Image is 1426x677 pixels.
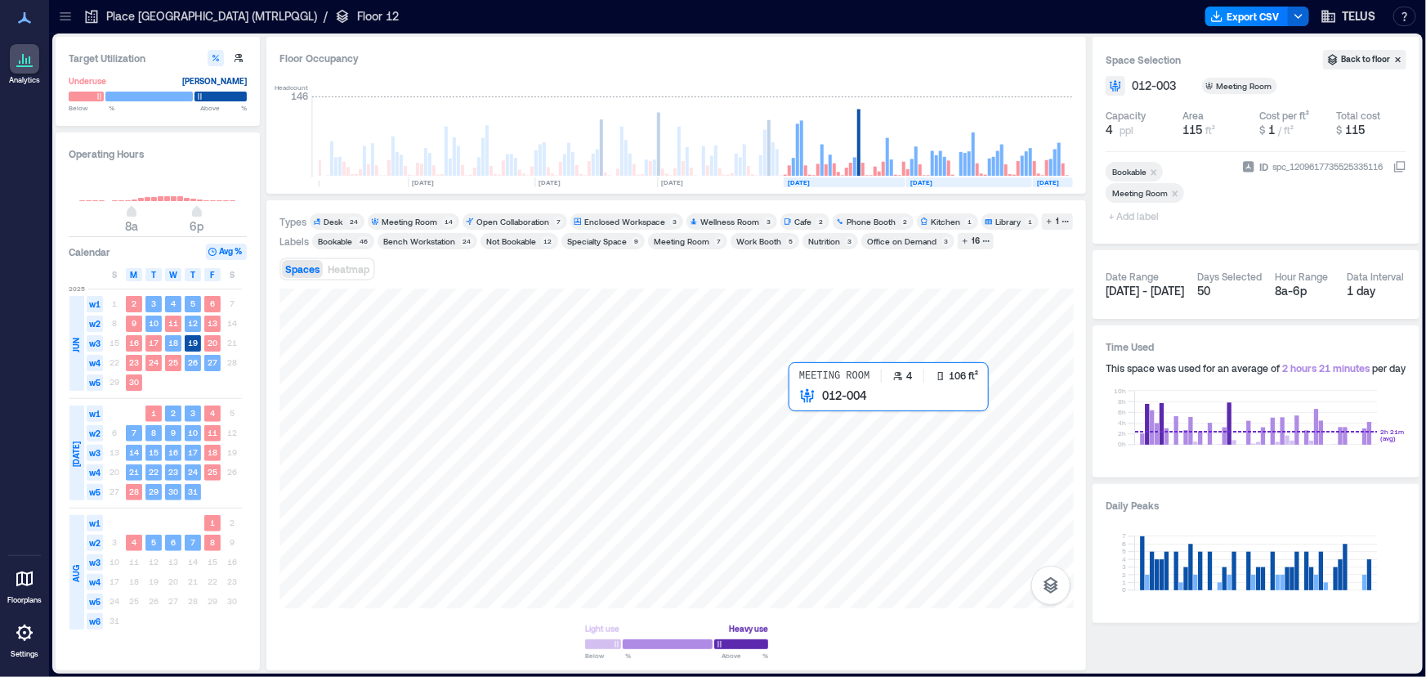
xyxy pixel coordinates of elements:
text: 21 [129,467,139,477]
tspan: 6 [1122,540,1126,548]
button: Avg % [206,244,247,260]
span: Heatmap [328,263,369,275]
text: 5 [190,298,195,308]
text: 5 [151,537,156,547]
span: w2 [87,316,103,332]
text: 9 [171,428,176,437]
span: 2025 [69,284,85,294]
text: 10 [188,428,198,437]
tspan: 2h [1118,429,1126,437]
button: IDspc_1209617735525335116 [1393,160,1406,173]
span: $ [1259,124,1265,136]
button: 4 ppl [1106,122,1176,138]
span: w1 [87,406,103,422]
text: 30 [129,377,139,387]
span: TELUS [1342,8,1375,25]
text: [DATE] [1037,178,1059,186]
div: Light use [585,621,619,637]
div: 3 [670,217,680,226]
div: Bookable [318,235,352,247]
div: Hour Range [1275,270,1328,283]
div: Library [995,216,1021,227]
tspan: 8h [1118,397,1126,406]
p: Floor 12 [357,8,399,25]
text: 16 [168,447,178,457]
div: Heavy use [729,621,768,637]
text: 11 [168,318,178,328]
div: Days Selected [1197,270,1262,283]
div: 46 [357,236,371,246]
text: 8 [151,428,156,437]
span: 012-003 [1132,78,1176,94]
span: w2 [87,535,103,551]
text: 29 [149,486,159,496]
span: F [211,268,215,281]
div: Capacity [1106,109,1146,122]
span: w3 [87,335,103,352]
div: 3 [941,236,951,246]
text: 31 [188,486,198,496]
tspan: 5 [1122,547,1126,555]
button: Heatmap [324,260,373,278]
span: 115 [1345,123,1365,137]
div: Enclosed Workspace [584,216,665,227]
div: 12 [541,236,555,246]
tspan: 10h [1114,387,1126,395]
text: 8 [210,537,215,547]
text: 2 [132,298,136,308]
text: 22 [149,467,159,477]
h3: Target Utilization [69,50,247,66]
tspan: 2 [1122,571,1126,579]
div: Meeting Room [1112,187,1168,199]
button: TELUS [1316,3,1380,29]
span: w5 [87,484,103,500]
text: [DATE] [539,178,561,186]
text: 4 [210,408,215,418]
span: + Add label [1106,204,1165,227]
tspan: 7 [1122,532,1126,540]
text: 18 [208,447,217,457]
span: JUN [69,338,83,352]
p: / [324,8,328,25]
text: 7 [190,537,195,547]
text: 12 [188,318,198,328]
p: Place [GEOGRAPHIC_DATA] (MTRLPQGL) [106,8,317,25]
div: 3 [845,236,855,246]
tspan: 0 [1122,586,1126,594]
span: w5 [87,374,103,391]
span: M [131,268,138,281]
span: 4 [1106,122,1113,138]
span: 6p [190,219,204,233]
span: ID [1259,159,1268,175]
span: S [230,268,235,281]
tspan: 0h [1118,441,1126,449]
div: Work Booth [736,235,781,247]
text: [DATE] [910,178,932,186]
span: Below % [585,651,631,661]
div: 16 [969,234,982,249]
text: 16 [129,338,139,347]
span: S [112,268,117,281]
text: 14 [129,447,139,457]
div: 2 [816,217,826,226]
text: [DATE] [788,178,810,186]
div: Kitchen [931,216,960,227]
div: 1 [1053,214,1062,229]
text: 13 [208,318,217,328]
text: 17 [149,338,159,347]
div: 50 [1197,283,1262,299]
button: Export CSV [1205,7,1289,26]
text: 9 [132,318,136,328]
span: 1 [1268,123,1275,137]
a: Settings [5,613,44,664]
span: 115 [1182,123,1202,137]
div: 24 [460,236,474,246]
div: spc_1209617735525335116 [1271,159,1384,175]
text: 6 [171,537,176,547]
div: Remove Meeting Room [1168,187,1184,199]
span: T [190,268,195,281]
div: Cost per ft² [1259,109,1309,122]
span: Spaces [285,263,320,275]
div: 1 [1026,217,1035,226]
div: 24 [347,217,361,226]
